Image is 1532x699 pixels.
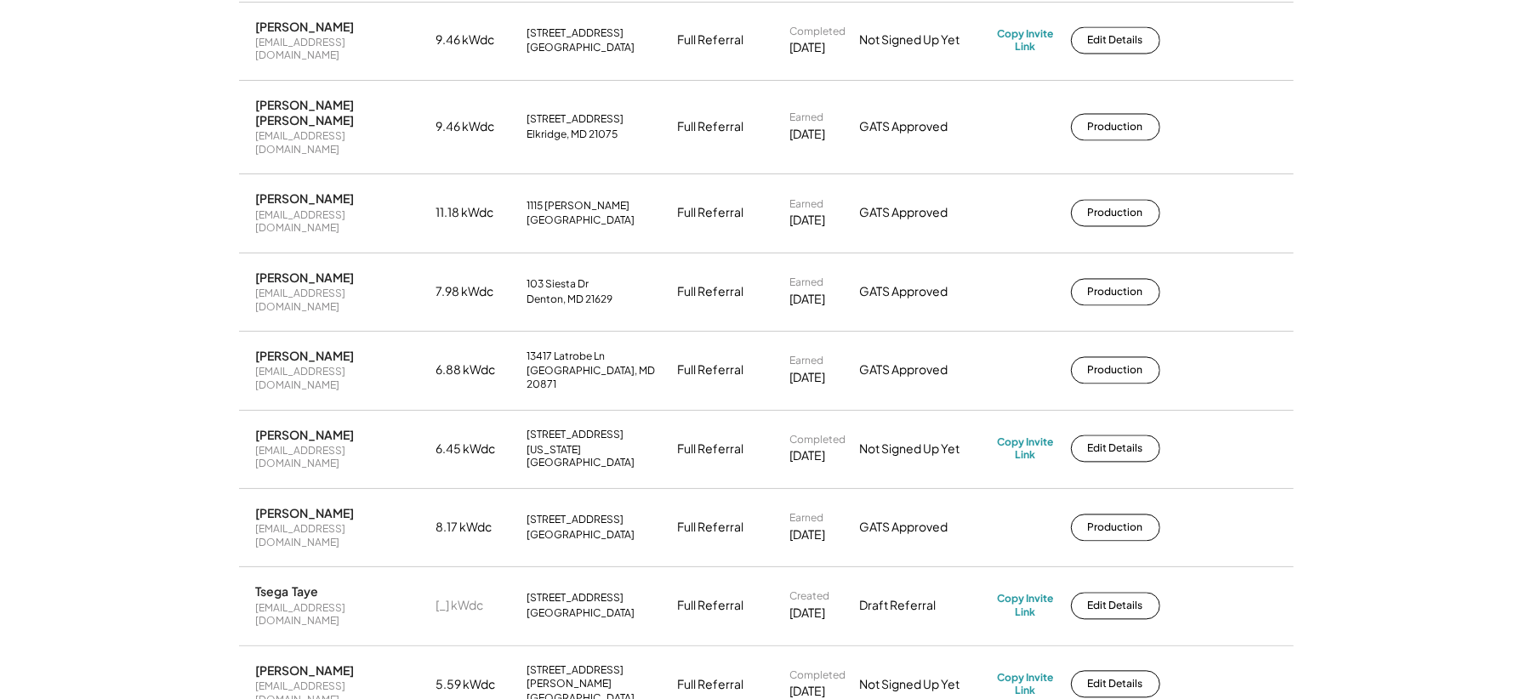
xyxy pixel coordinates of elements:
[65,100,152,111] div: Domain Overview
[256,663,355,679] div: [PERSON_NAME]
[436,32,517,49] div: 9.46 kWdc
[527,365,668,391] div: [GEOGRAPHIC_DATA], MD 20871
[790,448,826,465] div: [DATE]
[256,98,426,128] div: [PERSON_NAME] [PERSON_NAME]
[1071,671,1160,698] button: Edit Details
[256,209,426,236] div: [EMAIL_ADDRESS][DOMAIN_NAME]
[860,441,988,458] div: Not Signed Up Yet
[790,590,830,604] div: Created
[678,520,744,537] div: Full Referral
[527,664,668,690] div: [STREET_ADDRESS][PERSON_NAME]
[1071,514,1160,542] button: Production
[1071,279,1160,306] button: Production
[678,205,744,222] div: Full Referral
[678,284,744,301] div: Full Referral
[436,677,517,694] div: 5.59 kWdc
[1071,357,1160,384] button: Production
[436,441,517,458] div: 6.45 kWdc
[860,32,988,49] div: Not Signed Up Yet
[436,284,517,301] div: 7.98 kWdc
[527,42,635,55] div: [GEOGRAPHIC_DATA]
[790,213,826,230] div: [DATE]
[1071,114,1160,141] button: Production
[527,278,589,292] div: 103 Siesta Dr
[256,270,355,286] div: [PERSON_NAME]
[790,605,826,622] div: [DATE]
[256,523,426,549] div: [EMAIL_ADDRESS][DOMAIN_NAME]
[1071,200,1160,227] button: Production
[790,370,826,387] div: [DATE]
[46,99,60,112] img: tab_domain_overview_orange.svg
[678,362,744,379] div: Full Referral
[527,529,635,543] div: [GEOGRAPHIC_DATA]
[678,441,744,458] div: Full Referral
[678,32,744,49] div: Full Referral
[860,677,988,694] div: Not Signed Up Yet
[678,119,744,136] div: Full Referral
[188,100,287,111] div: Keywords by Traffic
[527,293,613,307] div: Denton, MD 21629
[527,350,606,364] div: 13417 Latrobe Ln
[860,284,988,301] div: GATS Approved
[256,37,426,63] div: [EMAIL_ADDRESS][DOMAIN_NAME]
[860,119,988,136] div: GATS Approved
[436,205,517,222] div: 11.18 kWdc
[27,27,41,41] img: logo_orange.svg
[436,598,517,615] div: [_] kWdc
[527,200,630,213] div: 1115 [PERSON_NAME]
[860,205,988,222] div: GATS Approved
[790,527,826,544] div: [DATE]
[1071,27,1160,54] button: Edit Details
[27,44,41,58] img: website_grey.svg
[790,198,824,212] div: Earned
[790,127,826,144] div: [DATE]
[436,362,517,379] div: 6.88 kWdc
[256,349,355,364] div: [PERSON_NAME]
[256,584,319,600] div: Tsega Taye
[998,28,1054,54] div: Copy Invite Link
[527,607,635,621] div: [GEOGRAPHIC_DATA]
[256,130,426,156] div: [EMAIL_ADDRESS][DOMAIN_NAME]
[527,27,624,41] div: [STREET_ADDRESS]
[790,40,826,57] div: [DATE]
[256,366,426,392] div: [EMAIL_ADDRESS][DOMAIN_NAME]
[527,128,618,142] div: Elkridge, MD 21075
[790,292,826,309] div: [DATE]
[527,214,635,228] div: [GEOGRAPHIC_DATA]
[860,520,988,537] div: GATS Approved
[790,669,846,683] div: Completed
[436,119,517,136] div: 9.46 kWdc
[256,428,355,443] div: [PERSON_NAME]
[790,276,824,290] div: Earned
[256,602,426,628] div: [EMAIL_ADDRESS][DOMAIN_NAME]
[527,113,624,127] div: [STREET_ADDRESS]
[527,429,624,442] div: [STREET_ADDRESS]
[256,287,426,314] div: [EMAIL_ADDRESS][DOMAIN_NAME]
[256,445,426,471] div: [EMAIL_ADDRESS][DOMAIN_NAME]
[790,111,824,125] div: Earned
[790,434,846,447] div: Completed
[256,20,355,35] div: [PERSON_NAME]
[678,598,744,615] div: Full Referral
[1071,593,1160,620] button: Edit Details
[790,512,824,526] div: Earned
[256,191,355,207] div: [PERSON_NAME]
[998,436,1054,463] div: Copy Invite Link
[256,506,355,521] div: [PERSON_NAME]
[527,444,668,470] div: [US_STATE][GEOGRAPHIC_DATA]
[48,27,83,41] div: v 4.0.25
[678,677,744,694] div: Full Referral
[436,520,517,537] div: 8.17 kWdc
[527,514,624,527] div: [STREET_ADDRESS]
[790,355,824,368] div: Earned
[44,44,187,58] div: Domain: [DOMAIN_NAME]
[790,26,846,39] div: Completed
[860,362,988,379] div: GATS Approved
[998,593,1054,619] div: Copy Invite Link
[1071,435,1160,463] button: Edit Details
[860,598,988,615] div: Draft Referral
[998,672,1054,698] div: Copy Invite Link
[169,99,183,112] img: tab_keywords_by_traffic_grey.svg
[527,592,624,605] div: [STREET_ADDRESS]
